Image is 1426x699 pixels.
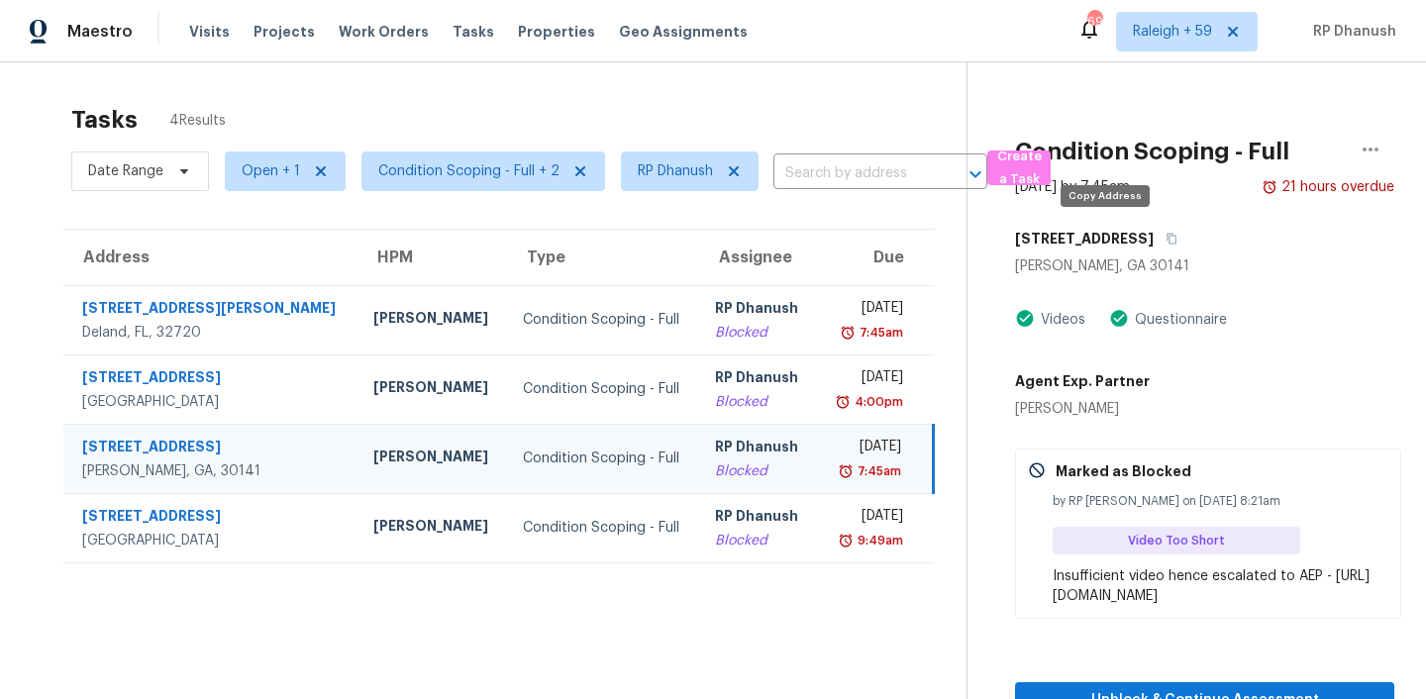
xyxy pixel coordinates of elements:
div: [DATE] [832,367,902,392]
div: 697 [1087,12,1101,32]
div: [PERSON_NAME] [373,377,491,402]
div: Blocked [715,392,800,412]
div: [GEOGRAPHIC_DATA] [82,392,342,412]
img: Overdue Alarm Icon [840,323,856,343]
th: HPM [357,230,507,285]
div: Videos [1035,310,1085,330]
img: Artifact Present Icon [1109,308,1129,329]
div: Blocked [715,531,800,550]
span: Properties [518,22,595,42]
img: Overdue Alarm Icon [838,461,854,481]
div: [DATE] [832,298,902,323]
div: RP Dhanush [715,367,800,392]
span: Tasks [453,25,494,39]
img: Overdue Alarm Icon [1262,177,1277,197]
img: Overdue Alarm Icon [838,531,854,550]
th: Due [816,230,933,285]
div: Blocked [715,323,800,343]
input: Search by address [773,158,932,189]
div: [STREET_ADDRESS] [82,506,342,531]
th: Assignee [699,230,816,285]
h5: [STREET_ADDRESS] [1015,229,1154,249]
div: Blocked [715,461,800,481]
div: Questionnaire [1129,310,1227,330]
th: Address [63,230,357,285]
th: Type [507,230,699,285]
h2: Condition Scoping - Full [1015,142,1289,161]
div: [STREET_ADDRESS][PERSON_NAME] [82,298,342,323]
div: [DATE] [832,437,901,461]
div: 7:45am [854,461,901,481]
span: Condition Scoping - Full + 2 [378,161,560,181]
div: by RP [PERSON_NAME] on [DATE] 8:21am [1053,491,1388,511]
div: RP Dhanush [715,506,800,531]
img: Artifact Present Icon [1015,308,1035,329]
p: Marked as Blocked [1056,461,1191,481]
div: [PERSON_NAME] [1015,399,1150,419]
div: [PERSON_NAME], GA, 30141 [82,461,342,481]
h5: Agent Exp. Partner [1015,371,1150,391]
div: Deland, FL, 32720 [82,323,342,343]
div: [PERSON_NAME] [373,447,491,471]
div: RP Dhanush [715,437,800,461]
div: [STREET_ADDRESS] [82,367,342,392]
div: Condition Scoping - Full [523,518,683,538]
div: 21 hours overdue [1277,177,1394,197]
span: Visits [189,22,230,42]
span: Open + 1 [242,161,300,181]
div: [PERSON_NAME] [373,516,491,541]
span: Work Orders [339,22,429,42]
div: RP Dhanush [715,298,800,323]
span: Projects [254,22,315,42]
div: Condition Scoping - Full [523,449,683,468]
span: RP Dhanush [1305,22,1396,42]
span: Video Too Short [1128,531,1233,550]
img: Gray Cancel Icon [1028,461,1046,479]
span: Create a Task [997,146,1041,191]
span: RP Dhanush [638,161,713,181]
span: Geo Assignments [619,22,748,42]
button: Open [962,160,989,188]
div: [DATE] [832,506,902,531]
span: 4 Results [169,111,226,131]
div: [PERSON_NAME], GA 30141 [1015,256,1394,276]
span: Raleigh + 59 [1133,22,1212,42]
div: Condition Scoping - Full [523,379,683,399]
span: Date Range [88,161,163,181]
div: [STREET_ADDRESS] [82,437,342,461]
img: Overdue Alarm Icon [835,392,851,412]
div: Condition Scoping - Full [523,310,683,330]
div: [PERSON_NAME] [373,308,491,333]
div: 4:00pm [851,392,903,412]
div: Insufficient video hence escalated to AEP - [URL][DOMAIN_NAME] [1053,566,1388,606]
div: [DATE] by 7:45am [1015,177,1130,197]
div: [GEOGRAPHIC_DATA] [82,531,342,550]
div: 7:45am [856,323,903,343]
h2: Tasks [71,110,138,130]
div: 9:49am [854,531,903,550]
button: Create a Task [987,150,1051,185]
span: Maestro [67,22,133,42]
